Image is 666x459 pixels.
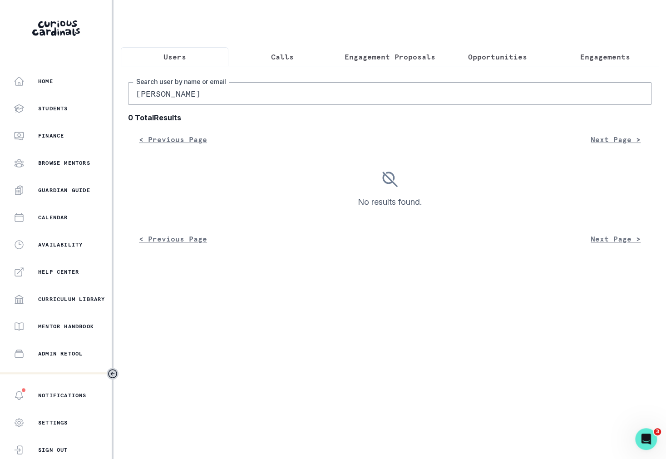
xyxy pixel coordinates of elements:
[107,368,118,380] button: Toggle sidebar
[128,130,218,148] button: < Previous Page
[345,51,435,62] p: Engagement Proposals
[38,323,94,330] p: Mentor Handbook
[468,51,527,62] p: Opportunities
[38,296,105,303] p: Curriculum Library
[38,78,53,85] p: Home
[163,51,186,62] p: Users
[358,196,422,208] p: No results found.
[38,187,90,194] p: Guardian Guide
[38,132,64,139] p: Finance
[38,392,87,399] p: Notifications
[128,112,651,123] b: 0 Total Results
[38,419,68,426] p: Settings
[38,268,79,276] p: Help Center
[38,350,83,357] p: Admin Retool
[38,241,83,248] p: Availability
[580,130,651,148] button: Next Page >
[38,105,68,112] p: Students
[38,446,68,454] p: Sign Out
[580,51,630,62] p: Engagements
[271,51,294,62] p: Calls
[580,230,651,248] button: Next Page >
[38,214,68,221] p: Calendar
[635,428,657,450] iframe: Intercom live chat
[128,230,218,248] button: < Previous Page
[654,428,661,435] span: 3
[38,159,90,167] p: Browse Mentors
[32,20,80,36] img: Curious Cardinals Logo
